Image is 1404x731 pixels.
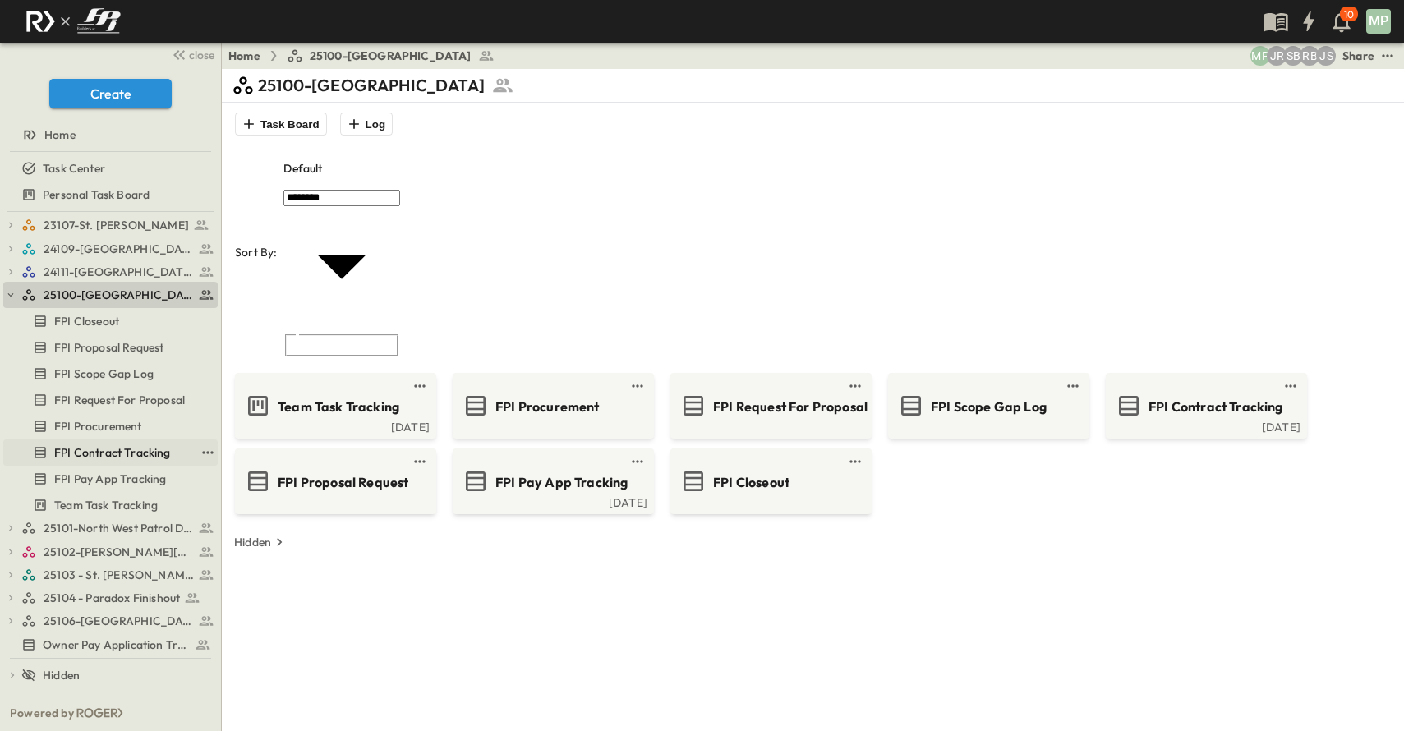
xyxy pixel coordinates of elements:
div: FPI Contract Trackingtest [3,439,218,466]
a: 24109-St. Teresa of Calcutta Parish Hall [21,237,214,260]
a: FPI Proposal Request [3,336,214,359]
div: 24109-St. Teresa of Calcutta Parish Halltest [3,236,218,262]
span: Personal Task Board [43,186,150,203]
div: FPI Proposal Requesttest [3,334,218,361]
span: 25102-Christ The Redeemer Anglican Church [44,544,194,560]
a: Home [228,48,260,64]
div: 25100-Vanguard Prep Schooltest [3,282,218,308]
button: Create [49,79,172,108]
div: 25104 - Paradox Finishouttest [3,585,218,611]
div: Share [1342,48,1374,64]
div: FPI Scope Gap Logtest [3,361,218,387]
div: Default [283,149,400,188]
button: test [845,452,865,471]
div: FPI Closeouttest [3,308,218,334]
div: 25101-North West Patrol Divisiontest [3,515,218,541]
a: 25102-Christ The Redeemer Anglican Church [21,540,214,563]
a: FPI Pay App Tracking [456,468,647,494]
div: MP [1366,9,1391,34]
span: 25100-[GEOGRAPHIC_DATA] [310,48,472,64]
span: FPI Closeout [54,313,119,329]
span: Team Task Tracking [54,497,158,513]
a: Team Task Tracking [238,393,430,419]
a: Task Center [3,157,214,180]
button: Task Board [235,113,327,136]
span: Team Task Tracking [278,398,399,416]
button: test [198,443,218,462]
button: test [410,376,430,396]
a: FPI Contract Tracking [3,441,195,464]
a: 25103 - St. [PERSON_NAME] Phase 2 [21,563,214,586]
span: 24109-St. Teresa of Calcutta Parish Hall [44,241,194,257]
span: Owner Pay Application Tracking [43,637,188,653]
span: 24111-[GEOGRAPHIC_DATA] [44,264,194,280]
nav: breadcrumbs [228,48,504,64]
a: FPI Request For Proposal [674,393,865,419]
span: Task Center [43,160,105,177]
span: FPI Closeout [713,473,789,492]
span: FPI Scope Gap Log [931,398,1047,416]
p: Sort By: [235,244,277,260]
span: close [189,47,214,63]
div: Sterling Barnett (sterling@fpibuilders.com) [1283,46,1303,66]
div: 25102-Christ The Redeemer Anglican Churchtest [3,539,218,565]
span: 25103 - St. [PERSON_NAME] Phase 2 [44,567,194,583]
p: Hidden [234,534,271,550]
button: test [628,376,647,396]
p: 25100-[GEOGRAPHIC_DATA] [258,74,485,97]
a: FPI Closeout [3,310,214,333]
span: FPI Pay App Tracking [495,473,628,492]
div: 25103 - St. [PERSON_NAME] Phase 2test [3,562,218,588]
p: 10 [1344,8,1354,21]
button: test [1378,46,1397,66]
div: 24111-[GEOGRAPHIC_DATA]test [3,259,218,285]
span: 23107-St. [PERSON_NAME] [44,217,189,233]
a: 23107-St. [PERSON_NAME] [21,214,214,237]
a: [DATE] [238,419,430,432]
a: 25106-St. Andrews Parking Lot [21,609,214,632]
div: 25106-St. Andrews Parking Lottest [3,608,218,634]
span: FPI Request For Proposal [713,398,868,416]
a: FPI Pay App Tracking [3,467,214,490]
div: 23107-St. [PERSON_NAME]test [3,212,218,238]
span: FPI Request For Proposal [54,392,185,408]
span: FPI Contract Tracking [54,444,171,461]
span: FPI Pay App Tracking [54,471,166,487]
span: FPI Procurement [495,398,600,416]
button: Hidden [228,531,294,554]
div: Monica Pruteanu (mpruteanu@fpibuilders.com) [1250,46,1270,66]
span: FPI Scope Gap Log [54,365,154,382]
a: FPI Procurement [456,393,647,419]
button: test [845,376,865,396]
a: 25104 - Paradox Finishout [21,586,214,609]
a: [DATE] [1109,419,1300,432]
a: [DATE] [456,494,647,508]
span: FPI Proposal Request [278,473,408,492]
span: 25100-Vanguard Prep School [44,287,194,303]
button: Log [340,113,393,136]
a: Owner Pay Application Tracking [3,633,214,656]
a: FPI Request For Proposal [3,388,214,411]
span: FPI Procurement [54,418,142,434]
a: Team Task Tracking [3,494,214,517]
span: 25101-North West Patrol Division [44,520,194,536]
button: close [165,43,218,66]
img: c8d7d1ed905e502e8f77bf7063faec64e13b34fdb1f2bdd94b0e311fc34f8000.png [20,4,127,39]
a: 24111-[GEOGRAPHIC_DATA] [21,260,214,283]
div: Owner Pay Application Trackingtest [3,632,218,658]
div: Jesse Sullivan (jsullivan@fpibuilders.com) [1316,46,1336,66]
button: test [1281,376,1300,396]
div: Jayden Ramirez (jramirez@fpibuilders.com) [1267,46,1287,66]
button: test [410,452,430,471]
a: FPI Proposal Request [238,468,430,494]
div: Team Task Trackingtest [3,492,218,518]
a: 25100-Vanguard Prep School [21,283,214,306]
a: FPI Scope Gap Log [3,362,214,385]
span: 25104 - Paradox Finishout [44,590,180,606]
button: MP [1365,7,1392,35]
button: test [1063,376,1083,396]
a: FPI Contract Tracking [1109,393,1300,419]
div: FPI Request For Proposaltest [3,387,218,413]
